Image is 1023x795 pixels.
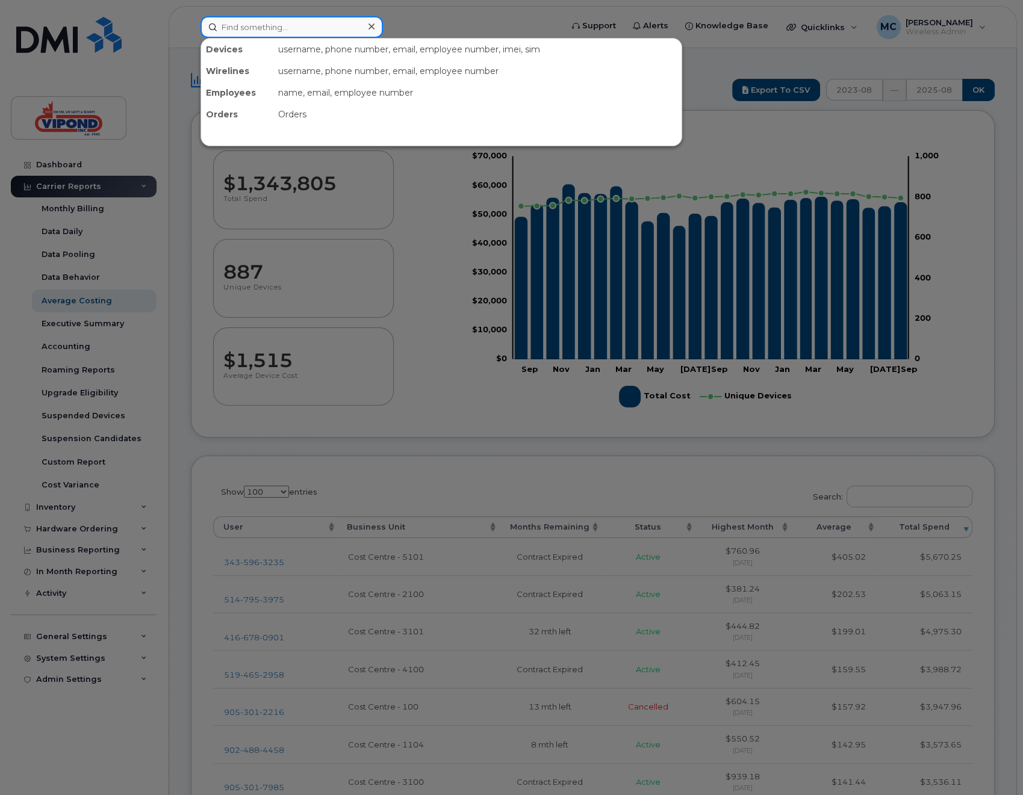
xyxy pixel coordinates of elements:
[273,104,682,125] div: Orders
[273,39,682,60] div: username, phone number, email, employee number, imei, sim
[201,82,273,104] div: Employees
[273,60,682,82] div: username, phone number, email, employee number
[201,104,273,125] div: Orders
[201,39,273,60] div: Devices
[273,82,682,104] div: name, email, employee number
[201,60,273,82] div: Wirelines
